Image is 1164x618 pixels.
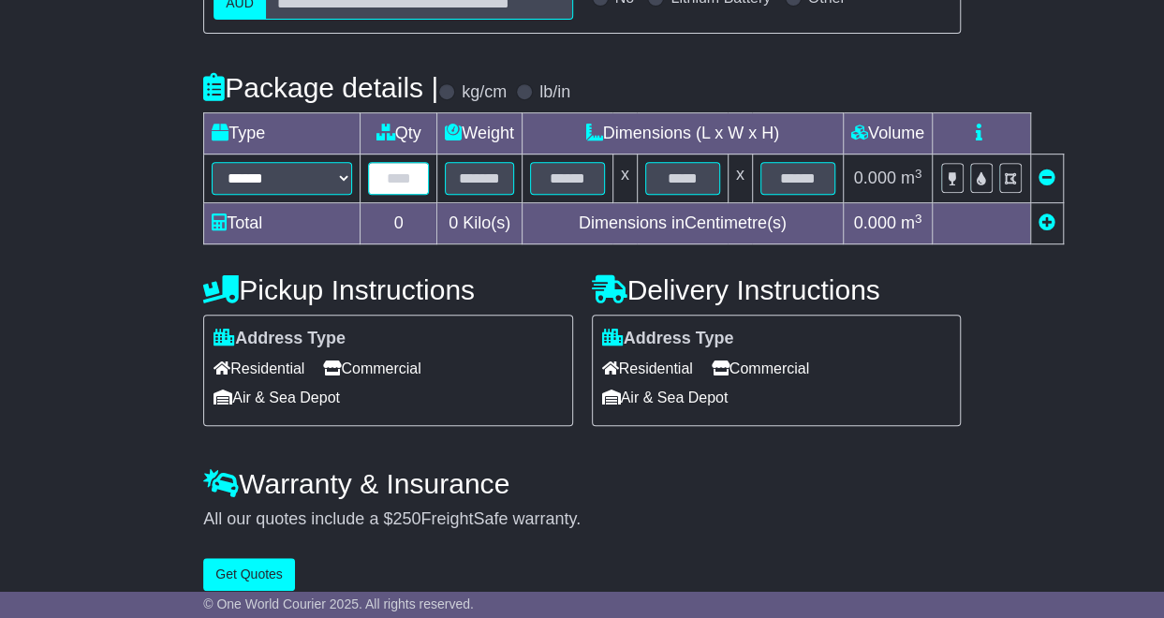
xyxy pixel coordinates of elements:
[437,113,523,154] td: Weight
[901,213,922,232] span: m
[602,383,729,412] span: Air & Sea Depot
[522,113,843,154] td: Dimensions (L x W x H)
[915,167,922,181] sup: 3
[203,558,295,591] button: Get Quotes
[915,212,922,226] sup: 3
[612,154,637,203] td: x
[854,213,896,232] span: 0.000
[203,274,572,305] h4: Pickup Instructions
[214,354,304,383] span: Residential
[323,354,420,383] span: Commercial
[361,203,437,244] td: 0
[854,169,896,187] span: 0.000
[203,596,474,611] span: © One World Courier 2025. All rights reserved.
[449,213,458,232] span: 0
[539,82,570,103] label: lb/in
[203,72,438,103] h4: Package details |
[522,203,843,244] td: Dimensions in Centimetre(s)
[214,383,340,412] span: Air & Sea Depot
[602,329,734,349] label: Address Type
[437,203,523,244] td: Kilo(s)
[361,113,437,154] td: Qty
[1039,213,1055,232] a: Add new item
[204,203,361,244] td: Total
[843,113,932,154] td: Volume
[1039,169,1055,187] a: Remove this item
[204,113,361,154] td: Type
[203,509,961,530] div: All our quotes include a $ FreightSafe warranty.
[392,509,420,528] span: 250
[462,82,507,103] label: kg/cm
[901,169,922,187] span: m
[728,154,752,203] td: x
[602,354,693,383] span: Residential
[592,274,961,305] h4: Delivery Instructions
[203,468,961,499] h4: Warranty & Insurance
[214,329,346,349] label: Address Type
[712,354,809,383] span: Commercial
